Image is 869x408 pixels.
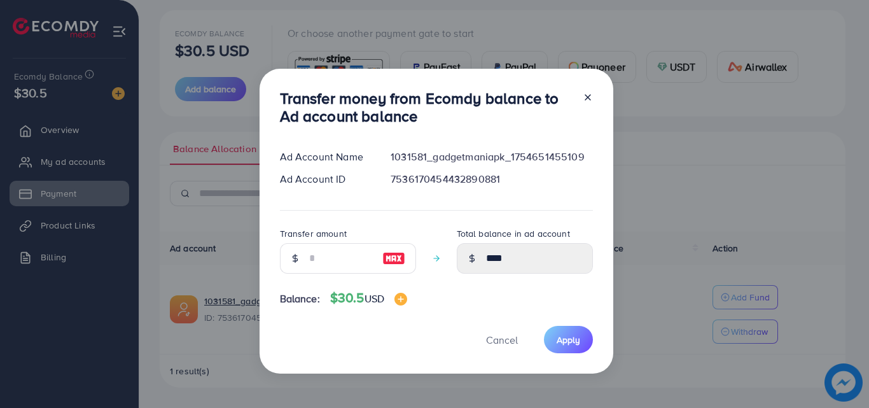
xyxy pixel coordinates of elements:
[394,293,407,306] img: image
[470,326,534,353] button: Cancel
[382,251,405,266] img: image
[270,172,381,186] div: Ad Account ID
[486,333,518,347] span: Cancel
[280,227,347,240] label: Transfer amount
[330,290,407,306] h4: $30.5
[380,150,602,164] div: 1031581_gadgetmaniapk_1754651455109
[270,150,381,164] div: Ad Account Name
[365,292,384,306] span: USD
[280,89,573,126] h3: Transfer money from Ecomdy balance to Ad account balance
[457,227,570,240] label: Total balance in ad account
[544,326,593,353] button: Apply
[557,334,580,346] span: Apply
[280,292,320,306] span: Balance:
[380,172,602,186] div: 7536170454432890881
